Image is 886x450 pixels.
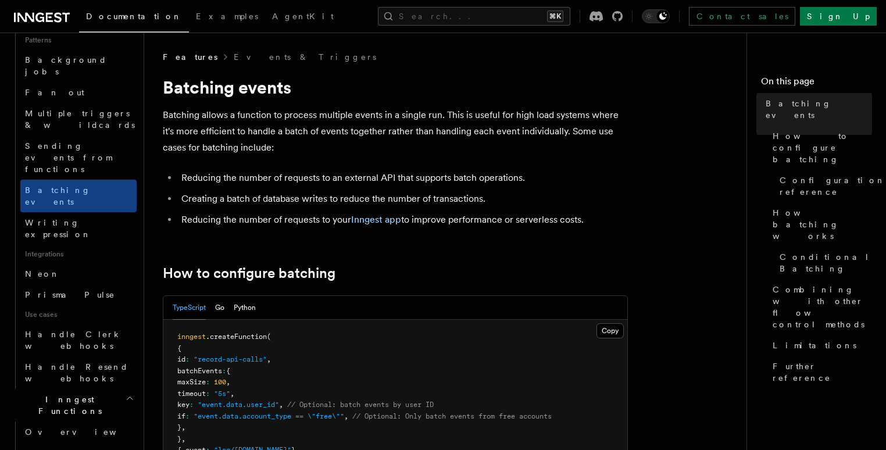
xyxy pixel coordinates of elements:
a: Multiple triggers & wildcards [20,103,137,135]
a: Neon [20,263,137,284]
span: , [226,378,230,386]
button: Copy [596,323,624,338]
span: "record-api-calls" [194,355,267,363]
span: Writing expression [25,218,91,239]
span: Integrations [20,245,137,263]
a: Overview [20,422,137,442]
span: AgentKit [272,12,334,21]
span: Batching events [25,185,91,206]
span: "event.data.account_type == \"free\"" [194,412,344,420]
span: How to configure batching [773,130,872,165]
span: 100 [214,378,226,386]
a: Sending events from functions [20,135,137,180]
span: Sending events from functions [25,141,112,174]
button: TypeScript [173,296,206,320]
a: Handle Resend webhooks [20,356,137,389]
span: .createFunction [206,333,267,341]
a: Inngest app [351,214,401,225]
span: Prisma Pulse [25,290,115,299]
span: Patterns [20,31,137,49]
button: Inngest Functions [9,389,137,422]
a: Combining with other flow control methods [768,279,872,335]
a: Limitations [768,335,872,356]
a: Examples [189,3,265,31]
span: Combining with other flow control methods [773,284,872,330]
a: Writing expression [20,212,137,245]
span: : [185,412,190,420]
a: Documentation [79,3,189,33]
span: Limitations [773,340,856,351]
span: batchEvents [177,367,222,375]
span: id [177,355,185,363]
span: if [177,412,185,420]
span: "5s" [214,390,230,398]
span: { [177,344,181,352]
span: { [226,367,230,375]
a: Fan out [20,82,137,103]
span: timeout [177,390,206,398]
a: Configuration reference [775,170,872,202]
a: Events & Triggers [234,51,376,63]
span: key [177,401,190,409]
a: Batching events [20,180,137,212]
a: Batching events [761,93,872,126]
span: How batching works [773,207,872,242]
span: ( [267,333,271,341]
span: , [181,423,185,431]
a: AgentKit [265,3,341,31]
a: Background jobs [20,49,137,82]
span: Inngest Functions [9,394,126,417]
span: : [206,390,210,398]
span: : [185,355,190,363]
span: , [181,435,185,443]
span: : [222,367,226,375]
a: Handle Clerk webhooks [20,324,137,356]
span: , [230,390,234,398]
a: How to configure batching [163,265,335,281]
span: "event.data.user_id" [198,401,279,409]
span: Documentation [86,12,182,21]
a: Contact sales [689,7,795,26]
button: Python [234,296,256,320]
a: Conditional Batching [775,247,872,279]
span: Examples [196,12,258,21]
button: Toggle dark mode [642,9,670,23]
button: Search...⌘K [378,7,570,26]
li: Reducing the number of requests to your to improve performance or serverless costs. [178,212,628,228]
span: Configuration reference [780,174,885,198]
p: Batching allows a function to process multiple events in a single run. This is useful for high lo... [163,107,628,156]
button: Go [215,296,224,320]
li: Reducing the number of requests to an external API that supports batch operations. [178,170,628,186]
h1: Batching events [163,77,628,98]
span: // Optional: Only batch events from free accounts [352,412,552,420]
span: Handle Clerk webhooks [25,330,122,351]
span: Overview [25,427,145,437]
span: : [206,378,210,386]
span: Further reference [773,360,872,384]
span: : [190,401,194,409]
span: Fan out [25,88,84,97]
span: inngest [177,333,206,341]
span: Use cases [20,305,137,324]
span: Handle Resend webhooks [25,362,128,383]
li: Creating a batch of database writes to reduce the number of transactions. [178,191,628,207]
span: } [177,423,181,431]
a: Prisma Pulse [20,284,137,305]
span: Background jobs [25,55,107,76]
span: } [177,435,181,443]
a: How batching works [768,202,872,247]
a: How to configure batching [768,126,872,170]
span: , [344,412,348,420]
span: , [267,355,271,363]
span: Features [163,51,217,63]
span: maxSize [177,378,206,386]
kbd: ⌘K [547,10,563,22]
span: Neon [25,269,60,278]
span: Conditional Batching [780,251,872,274]
span: , [279,401,283,409]
h4: On this page [761,74,872,93]
a: Further reference [768,356,872,388]
span: // Optional: batch events by user ID [287,401,434,409]
span: Batching events [766,98,872,121]
span: Multiple triggers & wildcards [25,109,135,130]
